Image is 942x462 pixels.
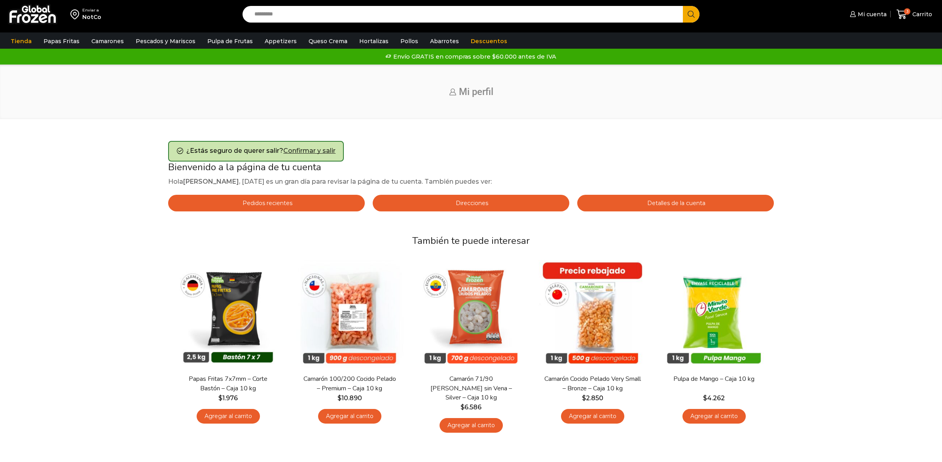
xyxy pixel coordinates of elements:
a: Tienda [7,34,36,49]
span: También te puede interesar [412,234,530,247]
a: Agregar al carrito: “Papas Fritas 7x7mm - Corte Bastón - Caja 10 kg” [197,409,260,424]
span: Mi cuenta [856,10,887,18]
bdi: 4.262 [703,394,725,402]
a: Pulpa de Mango – Caja 10 kg [665,375,763,384]
div: NotCo [82,13,101,21]
div: Enviar a [82,8,101,13]
a: Direcciones [373,195,569,211]
bdi: 10.890 [337,394,362,402]
span: Detalles de la cuenta [645,200,705,207]
span: 3 [904,8,910,15]
a: Queso Crema [305,34,351,49]
span: $ [218,394,222,402]
span: Direcciones [454,200,488,207]
a: Papas Fritas 7x7mm – Corte Bastón – Caja 10 kg [180,375,277,393]
span: $ [337,394,341,402]
a: Camarones [87,34,128,49]
div: ¿Estás seguro de querer salir? [168,141,344,162]
div: 1 / 7 [169,256,287,428]
div: 5 / 7 [655,256,773,428]
a: Agregar al carrito: “Camarón Cocido Pelado Very Small - Bronze - Caja 10 kg” [561,409,624,424]
bdi: 1.976 [218,394,238,402]
a: Camarón Cocido Pelado Very Small – Bronze – Caja 10 kg [544,375,641,393]
span: Carrito [910,10,932,18]
img: address-field-icon.svg [70,8,82,21]
p: Hola , [DATE] es un gran día para revisar la página de tu cuenta. También puedes ver: [168,177,774,187]
a: Appetizers [261,34,301,49]
span: $ [703,394,707,402]
a: Agregar al carrito: “Camarón 100/200 Cocido Pelado - Premium - Caja 10 kg” [318,409,381,424]
a: Detalles de la cuenta [577,195,774,211]
a: Pedidos recientes [168,195,365,211]
a: Pulpa de Frutas [203,34,257,49]
strong: [PERSON_NAME] [183,178,239,185]
div: 4 / 7 [534,256,651,428]
div: 2 / 7 [291,256,408,428]
span: Mi perfil [459,86,493,97]
span: Pedidos recientes [241,200,292,207]
bdi: 6.586 [461,403,481,411]
span: $ [582,394,586,402]
a: Agregar al carrito: “Camarón 71/90 Crudo Pelado sin Vena - Silver - Caja 10 kg” [440,418,503,433]
a: Descuentos [467,34,511,49]
span: $ [461,403,464,411]
div: 3 / 7 [412,256,530,437]
span: Bienvenido a la página de tu cuenta [168,161,321,173]
a: Pollos [396,34,422,49]
a: Camarón 71/90 [PERSON_NAME] sin Vena – Silver – Caja 10 kg [423,375,520,402]
a: Agregar al carrito: “Pulpa de Mango - Caja 10 kg” [682,409,746,424]
a: Mi cuenta [848,6,887,22]
div: 6 / 7 [777,256,894,428]
a: Pescados y Mariscos [132,34,199,49]
a: Hortalizas [355,34,392,49]
a: Papas Fritas [40,34,83,49]
a: Camarón 100/200 Cocido Pelado – Premium – Caja 10 kg [301,375,398,393]
a: Abarrotes [426,34,463,49]
button: Search button [683,6,699,23]
a: 3 Carrito [895,5,934,24]
bdi: 2.850 [582,394,603,402]
a: Confirmar y salir [283,147,335,154]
